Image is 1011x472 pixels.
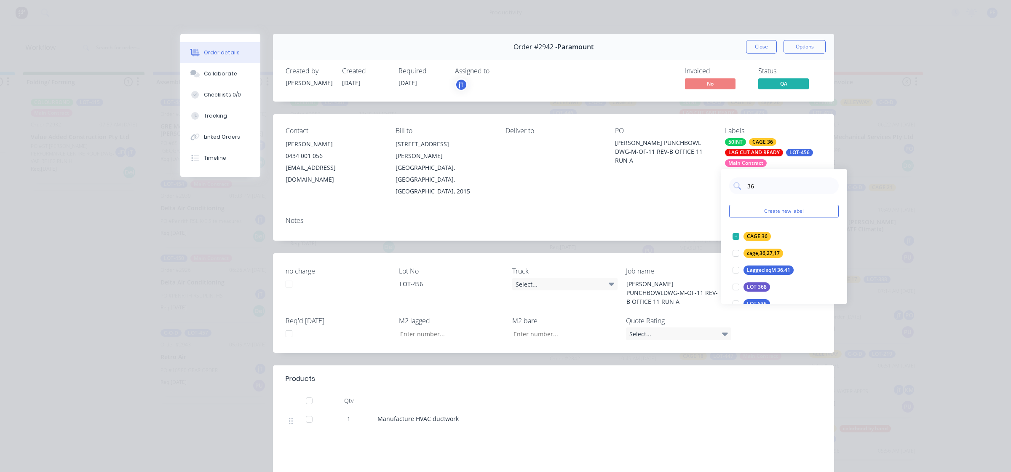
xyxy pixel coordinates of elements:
[286,138,382,150] div: [PERSON_NAME]
[626,266,731,276] label: Job name
[685,78,736,89] span: No
[615,127,711,135] div: PO
[180,105,260,126] button: Tracking
[396,127,492,135] div: Bill to
[626,316,731,326] label: Quote Rating
[286,127,382,135] div: Contact
[729,281,773,293] button: LOT 368
[286,217,821,225] div: Notes
[786,149,813,156] div: LOT-456
[615,138,711,165] div: [PERSON_NAME] PUNCHBOWL DWG-M-OF-11 REV-B OFFICE 11 RUN A
[744,282,770,292] div: LOT 368
[396,138,492,162] div: [STREET_ADDRESS][PERSON_NAME]
[505,127,602,135] div: Deliver to
[393,327,504,340] input: Enter number...
[286,138,382,185] div: [PERSON_NAME]0434 001 056[EMAIL_ADDRESS][DOMAIN_NAME]
[286,266,391,276] label: no charge
[729,264,797,276] button: Lagged sqM 36.41
[393,278,498,290] div: LOT-456
[729,205,839,217] button: Create new label
[758,78,809,91] button: QA
[725,159,767,167] div: Main Contract
[180,42,260,63] button: Order details
[744,249,783,258] div: cage,36,27,17
[204,133,240,141] div: Linked Orders
[455,78,468,91] button: jT
[286,150,382,162] div: 0434 001 056
[399,67,445,75] div: Required
[399,266,504,276] label: Lot No
[286,316,391,326] label: Req'd [DATE]
[286,162,382,185] div: [EMAIL_ADDRESS][DOMAIN_NAME]
[514,43,557,51] span: Order #2942 -
[744,265,794,275] div: Lagged sqM 36.41
[286,374,315,384] div: Products
[512,316,618,326] label: M2 bare
[204,112,227,120] div: Tracking
[729,298,773,310] button: LOT 536
[342,79,361,87] span: [DATE]
[396,138,492,197] div: [STREET_ADDRESS][PERSON_NAME][GEOGRAPHIC_DATA], [GEOGRAPHIC_DATA], [GEOGRAPHIC_DATA], 2015
[784,40,826,54] button: Options
[377,415,459,423] span: Manufacture HVAC ductwork
[180,126,260,147] button: Linked Orders
[399,316,504,326] label: M2 lagged
[396,162,492,197] div: [GEOGRAPHIC_DATA], [GEOGRAPHIC_DATA], [GEOGRAPHIC_DATA], 2015
[455,67,539,75] div: Assigned to
[512,266,618,276] label: Truck
[204,91,241,99] div: Checklists 0/0
[324,392,374,409] div: Qty
[506,327,618,340] input: Enter number...
[512,278,618,290] div: Select...
[286,67,332,75] div: Created by
[180,84,260,105] button: Checklists 0/0
[286,78,332,87] div: [PERSON_NAME]
[744,299,770,308] div: LOT 536
[180,147,260,169] button: Timeline
[725,149,783,156] div: LAG CUT AND READY
[749,138,776,146] div: CAGE 36
[620,278,725,308] div: [PERSON_NAME] PUNCHBOWLDWG-M-OF-11 REV-B OFFICE 11 RUN A
[399,79,417,87] span: [DATE]
[746,177,834,194] input: Search labels
[729,247,786,259] button: cage,36,27,17
[342,67,388,75] div: Created
[557,43,594,51] span: Paramount
[725,127,821,135] div: Labels
[685,67,748,75] div: Invoiced
[725,138,746,146] div: 50INT
[204,70,237,78] div: Collaborate
[746,40,777,54] button: Close
[729,231,774,242] button: CAGE 36
[204,154,226,162] div: Timeline
[758,78,809,89] span: QA
[744,232,771,241] div: CAGE 36
[347,414,350,423] span: 1
[180,63,260,84] button: Collaborate
[758,67,821,75] div: Status
[204,49,240,56] div: Order details
[626,327,731,340] div: Select...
